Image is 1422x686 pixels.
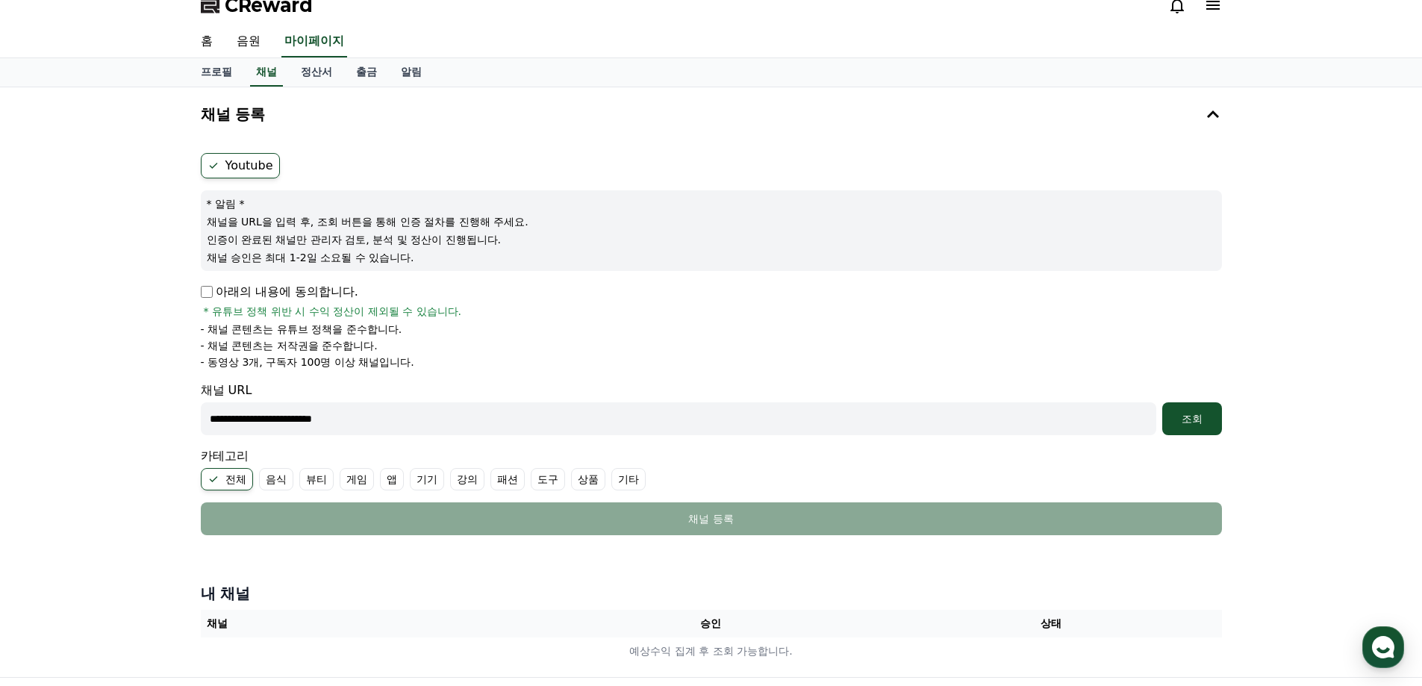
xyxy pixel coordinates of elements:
[207,232,1216,247] p: 인증이 완료된 채널만 관리자 검토, 분석 및 정산이 진행됩니다.
[289,58,344,87] a: 정산서
[4,473,99,511] a: 홈
[201,381,1222,435] div: 채널 URL
[195,93,1228,135] button: 채널 등록
[201,502,1222,535] button: 채널 등록
[344,58,389,87] a: 출금
[389,58,434,87] a: 알림
[99,473,193,511] a: 대화
[299,468,334,490] label: 뷰티
[380,468,404,490] label: 앱
[231,511,1192,526] div: 채널 등록
[410,468,444,490] label: 기기
[189,58,244,87] a: 프로필
[193,473,287,511] a: 설정
[540,610,881,637] th: 승인
[189,26,225,57] a: 홈
[201,338,378,353] p: - 채널 콘텐츠는 저작권을 준수합니다.
[225,26,272,57] a: 음원
[204,304,462,319] span: * 유튜브 정책 위반 시 수익 정산이 제외될 수 있습니다.
[201,283,358,301] p: 아래의 내용에 동의합니다.
[201,468,253,490] label: 전체
[201,610,541,637] th: 채널
[231,496,249,508] span: 설정
[490,468,525,490] label: 패션
[450,468,484,490] label: 강의
[207,250,1216,265] p: 채널 승인은 최대 1-2일 소요될 수 있습니다.
[207,214,1216,229] p: 채널을 URL을 입력 후, 조회 버튼을 통해 인증 절차를 진행해 주세요.
[1168,411,1216,426] div: 조회
[531,468,565,490] label: 도구
[250,58,283,87] a: 채널
[201,322,402,337] p: - 채널 콘텐츠는 유튜브 정책을 준수합니다.
[201,637,1222,665] td: 예상수익 집계 후 조회 가능합니다.
[137,496,155,508] span: 대화
[259,468,293,490] label: 음식
[201,447,1222,490] div: 카테고리
[1162,402,1222,435] button: 조회
[47,496,56,508] span: 홈
[201,106,266,122] h4: 채널 등록
[571,468,605,490] label: 상품
[281,26,347,57] a: 마이페이지
[201,153,280,178] label: Youtube
[340,468,374,490] label: 게임
[201,355,414,369] p: - 동영상 3개, 구독자 100명 이상 채널입니다.
[881,610,1221,637] th: 상태
[611,468,646,490] label: 기타
[201,583,1222,604] h4: 내 채널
